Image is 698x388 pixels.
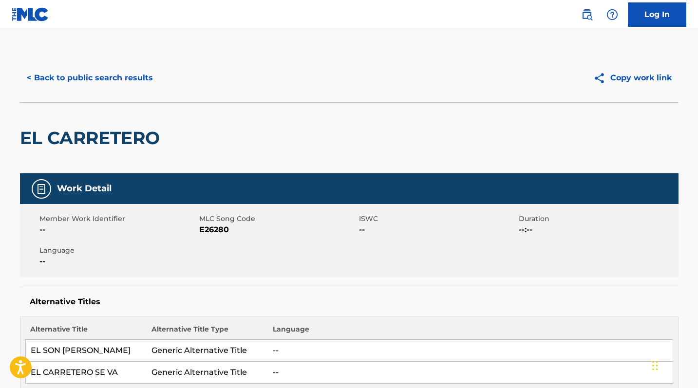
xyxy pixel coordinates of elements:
td: Generic Alternative Title [147,362,268,384]
th: Alternative Title [25,324,147,340]
th: Language [268,324,673,340]
span: Duration [519,214,676,224]
span: -- [359,224,516,236]
div: Help [603,5,622,24]
div: Arrastrar [652,351,658,380]
span: -- [39,256,197,267]
h5: Alternative Titles [30,297,669,307]
span: -- [39,224,197,236]
a: Public Search [577,5,597,24]
span: Language [39,245,197,256]
img: Work Detail [36,183,47,195]
img: MLC Logo [12,7,49,21]
th: Alternative Title Type [147,324,268,340]
td: EL CARRETERO SE VA [25,362,147,384]
span: E26280 [199,224,357,236]
button: < Back to public search results [20,66,160,90]
img: Copy work link [593,72,610,84]
div: Widget de chat [649,341,698,388]
img: help [606,9,618,20]
td: -- [268,340,673,362]
span: Member Work Identifier [39,214,197,224]
h5: Work Detail [57,183,112,194]
td: Generic Alternative Title [147,340,268,362]
span: ISWC [359,214,516,224]
span: MLC Song Code [199,214,357,224]
button: Copy work link [586,66,679,90]
h2: EL CARRETERO [20,127,165,149]
td: -- [268,362,673,384]
a: Log In [628,2,686,27]
span: --:-- [519,224,676,236]
iframe: Chat Widget [649,341,698,388]
img: search [581,9,593,20]
td: EL SON [PERSON_NAME] [25,340,147,362]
